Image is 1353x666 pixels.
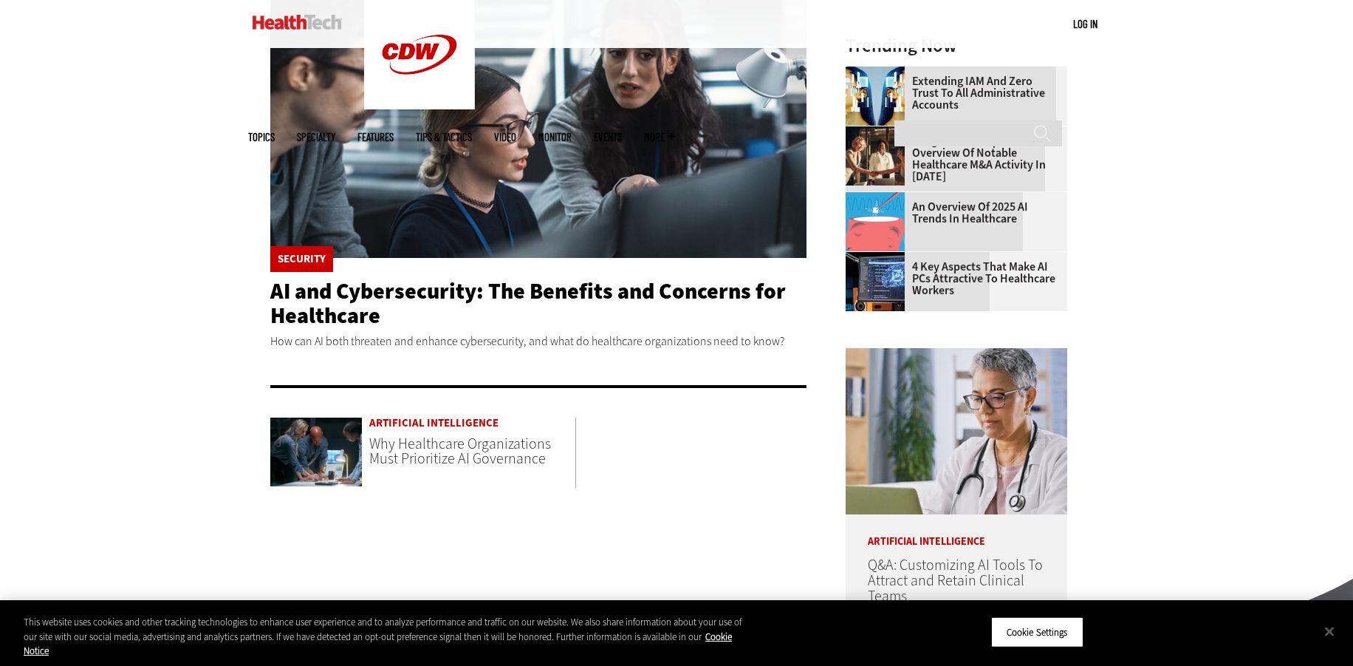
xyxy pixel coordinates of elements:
[846,126,905,186] img: business leaders shake hands in conference room
[253,15,342,30] img: Home
[846,261,1058,296] a: 4 Key Aspects That Make AI PCs Attractive to Healthcare Workers
[278,254,326,265] a: Security
[846,514,1067,547] p: Artificial Intelligence
[248,132,275,143] span: Topics
[24,615,744,659] div: This website uses cookies and other tracking technologies to enhance user experience and to analy...
[846,252,912,264] a: Desktop monitor with brain AI concept
[846,126,912,138] a: business leaders shake hands in conference room
[846,201,1058,225] a: An Overview of 2025 AI Trends in Healthcare
[357,132,394,143] a: Features
[494,132,516,143] a: Video
[846,192,912,204] a: illustration of computer chip being put inside head with waves
[364,98,475,113] a: CDW
[270,332,806,351] p: How can AI both threaten and enhance cybersecurity, and what do healthcare organizations need to ...
[270,418,362,487] img: data scientists plan governance
[846,135,1058,183] a: Mergers and Acquisitions: An Overview of Notable Healthcare M&A Activity in [DATE]
[644,132,675,143] span: More
[594,132,622,143] a: Events
[270,276,786,330] a: AI and Cybersecurity: The Benefits and Concerns for Healthcare
[846,348,1067,514] img: doctor on laptop
[846,252,905,311] img: Desktop monitor with brain AI concept
[991,616,1083,648] button: Cookie Settings
[1073,16,1097,32] div: User menu
[369,418,575,429] a: Artificial Intelligence
[846,192,905,251] img: illustration of computer chip being put inside head with waves
[538,132,572,143] a: MonITor
[416,132,472,143] a: Tips & Tactics
[1313,615,1346,648] button: Close
[297,132,335,143] span: Specialty
[24,631,732,658] a: More information about your privacy
[1073,17,1097,30] a: Log in
[369,434,551,469] a: Why Healthcare Organizations Must Prioritize AI Governance
[868,555,1043,606] a: Q&A: Customizing AI Tools To Attract and Retain Clinical Teams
